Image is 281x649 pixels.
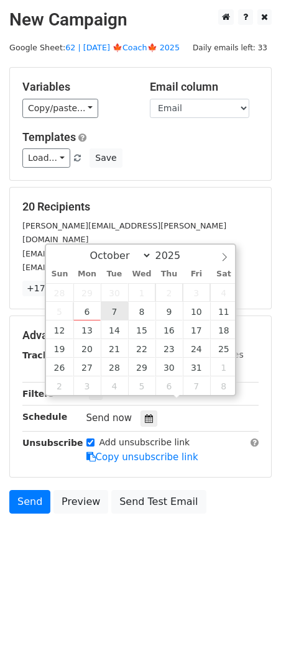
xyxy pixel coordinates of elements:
[195,348,243,361] label: UTM Codes
[188,43,272,52] a: Daily emails left: 33
[46,283,73,302] span: September 28, 2025
[22,329,259,342] h5: Advanced
[22,130,76,143] a: Templates
[210,339,237,358] span: October 25, 2025
[101,339,128,358] span: October 21, 2025
[128,358,155,376] span: October 29, 2025
[101,302,128,320] span: October 7, 2025
[150,80,259,94] h5: Email column
[86,412,132,424] span: Send now
[155,376,183,395] span: November 6, 2025
[22,263,161,272] small: [EMAIL_ADDRESS][DOMAIN_NAME]
[183,358,210,376] span: October 31, 2025
[73,358,101,376] span: October 27, 2025
[73,270,101,278] span: Mon
[101,320,128,339] span: October 14, 2025
[22,389,54,399] strong: Filters
[183,339,210,358] span: October 24, 2025
[155,358,183,376] span: October 30, 2025
[9,43,180,52] small: Google Sheet:
[183,270,210,278] span: Fri
[128,270,155,278] span: Wed
[210,283,237,302] span: October 4, 2025
[210,358,237,376] span: November 1, 2025
[155,302,183,320] span: October 9, 2025
[22,438,83,448] strong: Unsubscribe
[9,9,272,30] h2: New Campaign
[188,41,272,55] span: Daily emails left: 33
[101,270,128,278] span: Tue
[155,283,183,302] span: October 2, 2025
[22,350,64,360] strong: Tracking
[210,302,237,320] span: October 11, 2025
[155,339,183,358] span: October 23, 2025
[22,412,67,422] strong: Schedule
[73,283,101,302] span: September 29, 2025
[22,200,259,214] h5: 20 Recipients
[183,302,210,320] span: October 10, 2025
[183,376,210,395] span: November 7, 2025
[53,490,108,514] a: Preview
[9,490,50,514] a: Send
[46,270,73,278] span: Sun
[101,376,128,395] span: November 4, 2025
[22,281,75,296] a: +17 more
[219,589,281,649] iframe: Chat Widget
[128,283,155,302] span: October 1, 2025
[73,320,101,339] span: October 13, 2025
[22,249,161,258] small: [EMAIL_ADDRESS][DOMAIN_NAME]
[111,490,206,514] a: Send Test Email
[210,270,237,278] span: Sat
[99,436,190,449] label: Add unsubscribe link
[101,358,128,376] span: October 28, 2025
[210,376,237,395] span: November 8, 2025
[22,148,70,168] a: Load...
[46,339,73,358] span: October 19, 2025
[46,376,73,395] span: November 2, 2025
[128,320,155,339] span: October 15, 2025
[73,339,101,358] span: October 20, 2025
[183,320,210,339] span: October 17, 2025
[90,148,122,168] button: Save
[22,99,98,118] a: Copy/paste...
[155,270,183,278] span: Thu
[46,358,73,376] span: October 26, 2025
[46,320,73,339] span: October 12, 2025
[128,302,155,320] span: October 8, 2025
[73,376,101,395] span: November 3, 2025
[155,320,183,339] span: October 16, 2025
[22,80,131,94] h5: Variables
[210,320,237,339] span: October 18, 2025
[86,452,198,463] a: Copy unsubscribe link
[128,376,155,395] span: November 5, 2025
[73,302,101,320] span: October 6, 2025
[152,250,196,261] input: Year
[22,221,226,245] small: [PERSON_NAME][EMAIL_ADDRESS][PERSON_NAME][DOMAIN_NAME]
[46,302,73,320] span: October 5, 2025
[101,283,128,302] span: September 30, 2025
[183,283,210,302] span: October 3, 2025
[128,339,155,358] span: October 22, 2025
[65,43,180,52] a: 62 | [DATE] 🍁Coach🍁 2025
